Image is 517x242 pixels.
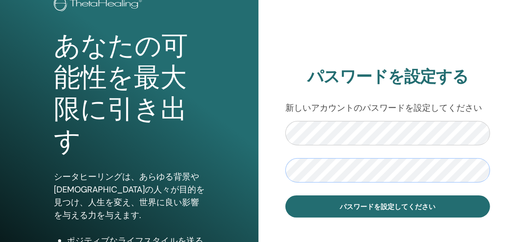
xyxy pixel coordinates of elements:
[340,202,436,211] span: パスワードを設定してください
[54,170,205,221] p: シータヒーリングは、あらゆる背景や[DEMOGRAPHIC_DATA]の人々が目的を見つけ、人生を変え、世界に良い影響を与える力を与えます.
[285,67,490,87] h2: パスワードを設定する
[285,195,490,218] button: パスワードを設定してください
[285,101,490,114] p: 新しいアカウントのパスワードを設定してください
[54,30,205,158] h1: あなたの可能性を最大限に引き出す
